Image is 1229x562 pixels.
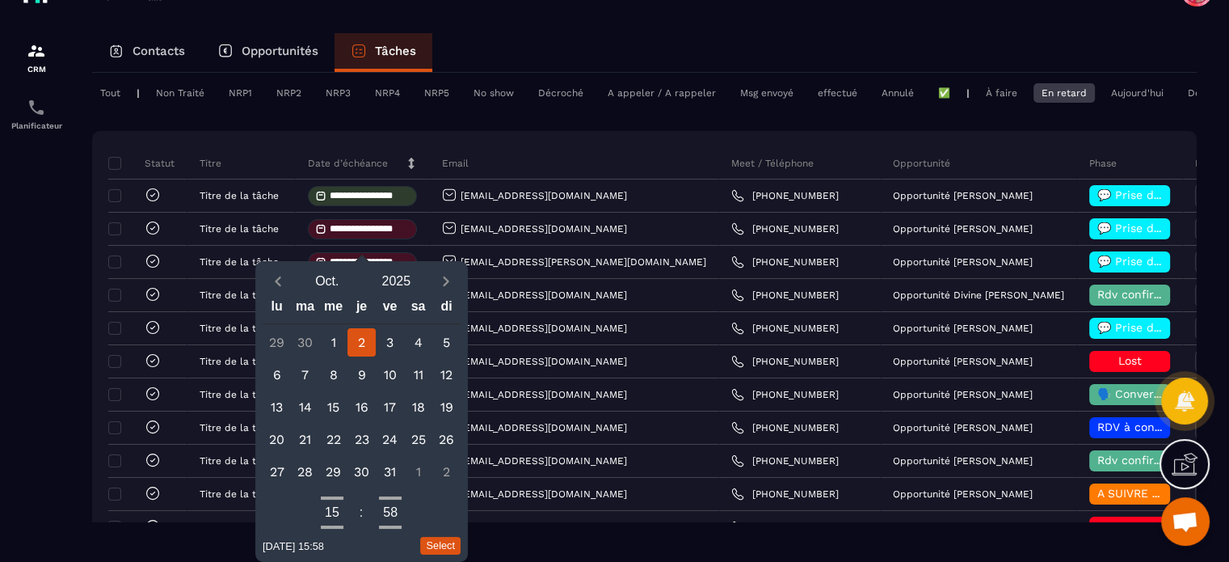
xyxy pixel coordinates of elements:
p: Opportunité [PERSON_NAME] [893,223,1033,235]
div: Décroché [530,83,591,103]
div: Ouvrir le chat [1161,497,1210,546]
button: Increment minutes [379,495,402,501]
p: Opportunité [PERSON_NAME] [893,323,1033,334]
a: [PHONE_NUMBER] [731,322,839,335]
div: 30 [347,458,376,486]
div: 15 [319,393,347,421]
div: 26 [432,425,461,454]
p: Titre de la tâche [200,356,279,367]
button: Previous month [263,270,293,292]
p: | [137,87,140,99]
p: Priorité [1195,157,1229,170]
p: Planificateur [4,121,69,130]
a: [PHONE_NUMBER] [731,222,839,235]
p: | [966,87,970,99]
div: NRP4 [367,83,408,103]
div: : [351,505,371,520]
span: A SUIVRE ⏳ [1097,487,1166,500]
p: Opportunité Divine [PERSON_NAME] [893,289,1064,301]
p: Email [442,157,469,170]
p: Opportunité [893,157,950,170]
a: Tâches [335,33,432,72]
div: 02/10/2025 15:58 [263,540,324,552]
div: 20 [263,425,291,454]
p: Opportunité [PERSON_NAME] [893,522,1033,533]
a: [PHONE_NUMBER] [731,421,839,434]
p: Titre de la tâche [200,289,279,301]
div: A appeler / A rappeler [600,83,724,103]
div: 13 [263,393,291,421]
div: En retard [1033,83,1095,103]
img: scheduler [27,98,46,117]
div: Aujourd'hui [1103,83,1172,103]
div: 6 [263,361,291,389]
div: ma [291,295,319,323]
a: [PHONE_NUMBER] [731,355,839,368]
div: Calendar days [263,328,461,486]
div: 25 [404,425,432,454]
div: NRP3 [318,83,359,103]
button: Open months overlay [293,267,362,295]
div: 11 [404,361,432,389]
div: 10 [376,361,404,389]
p: Opportunité [PERSON_NAME] [893,455,1033,467]
p: Titre de la tâche [200,223,279,235]
div: 2 [432,458,461,486]
div: 27 [263,458,291,486]
p: Contacts [133,44,185,58]
div: di [432,295,461,323]
p: Meet / Téléphone [731,157,814,170]
div: 18 [404,393,432,421]
div: Calendar wrapper [263,295,461,486]
div: 17 [376,393,404,421]
div: 21 [291,425,319,454]
div: Tout [92,83,128,103]
p: Titre de la tâche [200,323,279,334]
button: Open years overlay [362,267,431,295]
p: Titre de la tâche [200,190,279,201]
button: Open hours overlay [321,501,343,524]
button: Open minutes overlay [379,501,402,524]
p: Statut [112,157,175,170]
div: À faire [978,83,1025,103]
a: [PHONE_NUMBER] [731,289,839,302]
a: formationformationCRM [4,29,69,86]
p: CRM [4,65,69,74]
div: ✅ [930,83,958,103]
p: Titre de la tâche [200,455,279,467]
div: 7 [291,361,319,389]
button: Select [420,537,461,555]
span: RDV à confimer ❓ [1097,420,1202,433]
a: Opportunités [201,33,335,72]
div: Msg envoyé [732,83,802,103]
div: 14 [291,393,319,421]
p: Opportunité [PERSON_NAME] [893,190,1033,201]
a: [PHONE_NUMBER] [731,488,839,501]
p: Titre de la tâche [200,256,279,268]
p: Titre de la tâche [200,488,279,500]
button: Decrement minutes [379,524,402,530]
div: 31 [376,458,404,486]
div: 4 [404,328,432,357]
span: Lost [1118,354,1142,367]
p: Titre de la tâche [200,522,279,533]
p: Opportunité [PERSON_NAME] [893,256,1033,268]
div: 1 [319,328,347,357]
span: Rdv confirmé ✅ [1097,454,1189,467]
div: 12 [432,361,461,389]
div: me [319,295,347,323]
div: effectué [810,83,865,103]
p: Phase [1089,157,1117,170]
div: 1 [404,458,432,486]
div: Annulé [873,83,922,103]
p: Opportunité [PERSON_NAME] [893,356,1033,367]
div: 24 [376,425,404,454]
div: 3 [376,328,404,357]
a: [PHONE_NUMBER] [731,189,839,202]
div: Non Traité [148,83,213,103]
div: 16 [347,393,376,421]
div: 19 [432,393,461,421]
div: 28 [291,458,319,486]
a: Contacts [92,33,201,72]
p: Titre de la tâche [200,389,279,400]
